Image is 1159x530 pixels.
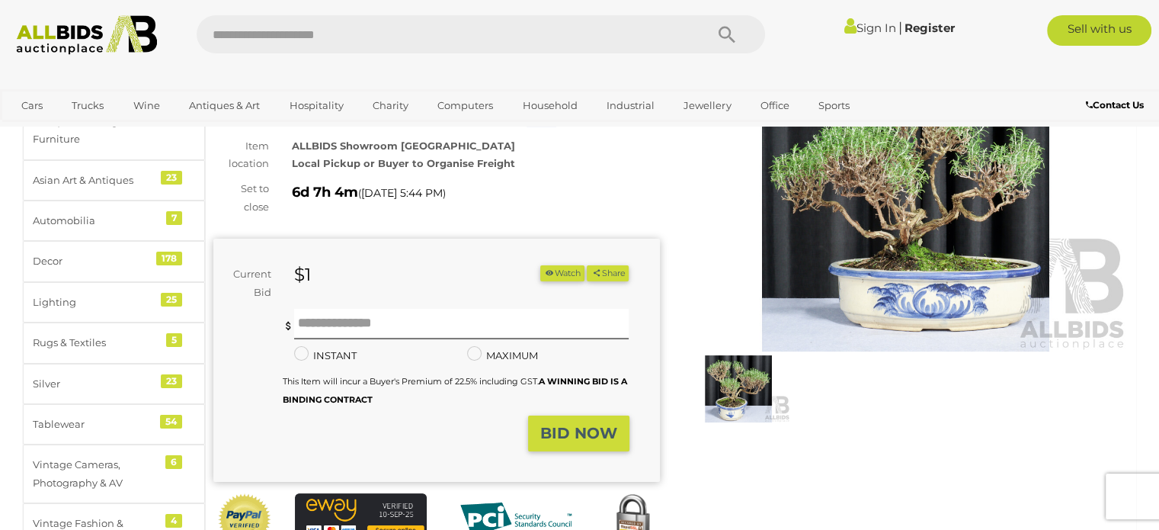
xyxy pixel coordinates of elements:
a: Wine [123,93,170,118]
div: Set to close [202,180,280,216]
a: Lighting 25 [23,282,205,323]
button: Share [587,265,629,281]
strong: $1 [294,264,311,285]
a: Industrial [597,93,664,118]
div: Item location [202,137,280,173]
a: Silver 23 [23,364,205,404]
a: Jewellery [674,93,741,118]
a: Register [904,21,954,35]
img: Potted Bonsai Rosemary in Glazed Planter [687,355,790,422]
button: Watch [540,265,584,281]
img: Potted Bonsai Rosemary in Glazed Planter [683,64,1129,352]
a: Automobilia 7 [23,201,205,241]
div: 25 [161,293,182,307]
div: 5 [166,333,182,347]
a: Tablewear 54 [23,404,205,445]
div: Asian Art & Antiques [33,172,158,189]
div: Tablewear [33,416,158,433]
a: Contact Us [1086,97,1148,114]
span: | [898,19,901,36]
a: Antiques & Art [179,93,270,118]
span: [DATE] 5:44 PM [361,186,443,200]
div: Antique & Vintage Furniture [33,113,158,149]
div: 6 [165,455,182,469]
a: Vintage Cameras, Photography & AV 6 [23,445,205,503]
strong: ALLBIDS Showroom [GEOGRAPHIC_DATA] [292,140,515,152]
a: [GEOGRAPHIC_DATA] [11,118,139,143]
a: Computers [427,93,503,118]
label: MAXIMUM [467,347,538,365]
a: Office [751,93,799,118]
div: 178 [156,252,182,265]
div: Current Bid [213,265,283,301]
a: Trucks [62,93,114,118]
div: Automobilia [33,212,158,230]
strong: BID NOW [540,424,617,442]
a: Rugs & Textiles 5 [23,323,205,363]
button: Search [689,15,765,53]
div: Silver [33,375,158,393]
span: ( ) [358,187,446,199]
a: Sell with us [1047,15,1151,46]
b: Contact Us [1086,99,1144,111]
div: Rugs & Textiles [33,334,158,352]
div: Lighting [33,294,158,311]
li: Watch this item [540,265,584,281]
strong: 6d 7h 4m [292,184,358,201]
label: INSTANT [294,347,357,365]
div: 23 [161,374,182,388]
small: This Item will incur a Buyer's Premium of 22.5% including GST. [283,376,627,404]
a: Asian Art & Antiques 23 [23,160,205,201]
div: 7 [166,211,182,225]
div: 54 [160,415,182,429]
b: A WINNING BID IS A BINDING CONTRACT [283,376,627,404]
button: BID NOW [528,416,629,451]
div: 4 [165,514,182,528]
div: 23 [161,171,182,185]
div: Vintage Cameras, Photography & AV [33,456,158,492]
a: Antique & Vintage Furniture 179 [23,101,205,160]
a: Charity [363,93,418,118]
strong: Local Pickup or Buyer to Organise Freight [292,157,515,169]
a: Decor 178 [23,241,205,281]
a: Sports [808,93,860,118]
a: Cars [11,93,53,118]
div: Decor [33,252,158,270]
a: Sign In [844,21,895,35]
a: Household [513,93,588,118]
a: Hospitality [280,93,354,118]
img: Allbids.com.au [8,15,165,55]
